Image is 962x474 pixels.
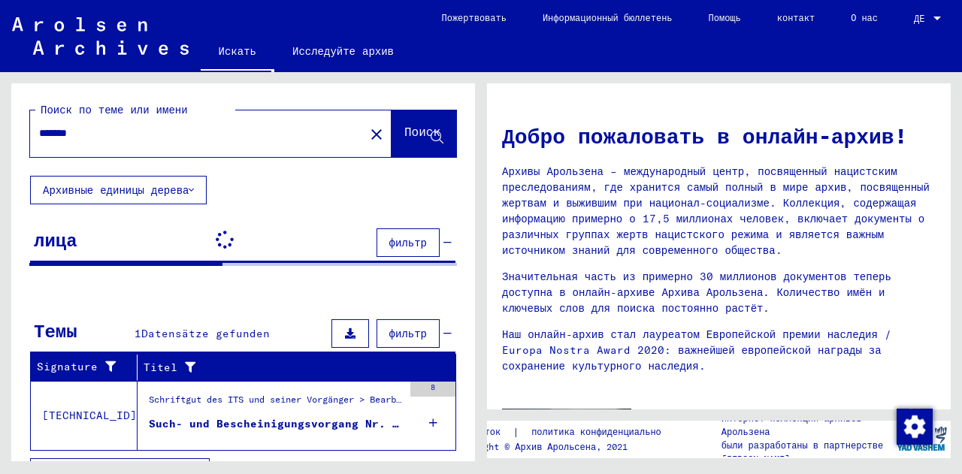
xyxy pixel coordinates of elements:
div: 8 [410,382,455,397]
button: Прозрачный [362,119,392,149]
div: Schriftgut des ITS und seiner Vorgänger > Bearbeitung von Anfragen > Fallbezogene [MEDICAL_DATA] ... [149,393,403,414]
font: фильтр [389,236,427,249]
font: | [513,425,519,439]
div: Изменить согласие [896,408,932,444]
font: Архивы Арользена – международный центр, посвященный нацистским преследованиям, где хранится самый... [502,165,930,257]
a: политика конфиденциальности [519,424,695,440]
button: Архивные единицы дерева [30,176,207,204]
font: Copyright © Архив Арольсена, 2021 [452,441,628,452]
font: лица [34,228,77,251]
font: политика конфиденциальности [531,426,677,437]
font: Добро пожаловать в онлайн-архив! [502,122,907,149]
font: Поиск [404,124,440,139]
font: фильтр [389,327,427,340]
font: Помощь [709,12,741,23]
span: 1 [135,327,141,340]
button: фильтр [377,228,440,257]
font: Значительная часть из примерно 30 миллионов документов теперь доступна в онлайн-архиве Архива Аро... [502,270,891,315]
font: ДЕ [914,13,924,24]
div: Signature [37,359,118,375]
div: Signature [37,355,137,379]
font: Пожертвовать [441,12,506,23]
a: Искать [201,33,274,72]
div: Titel [144,355,437,379]
mat-icon: close [368,125,386,143]
font: Поиск по теме или имени [41,103,188,116]
font: Искать [219,44,256,58]
font: Архивные единицы дерева [43,183,189,197]
font: контакт [777,12,815,23]
img: Изменить согласие [897,409,933,445]
span: Datensätze gefunden [141,327,270,340]
button: Поиск [392,110,456,157]
font: Темы [34,319,77,342]
font: были разработаны в партнерстве [PERSON_NAME] [721,439,883,464]
img: Arolsen_neg.svg [12,17,189,55]
div: Titel [144,360,419,376]
font: Наш онлайн-архив стал лауреатом Европейской премии наследия / Europa Nostra Award 2020: важнейшей... [502,328,891,373]
img: yv_logo.png [894,420,950,457]
font: О нас [851,12,878,23]
td: [TECHNICAL_ID] [31,381,138,450]
a: Исследуйте архив [274,33,412,69]
div: Such- und Bescheinigungsvorgang Nr. 1.244.548 für [PERSON_NAME] geboren [DEMOGRAPHIC_DATA] [149,416,403,432]
button: фильтр [377,319,440,348]
font: Исследуйте архив [292,44,394,58]
font: Информационный бюллетень [543,12,673,23]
